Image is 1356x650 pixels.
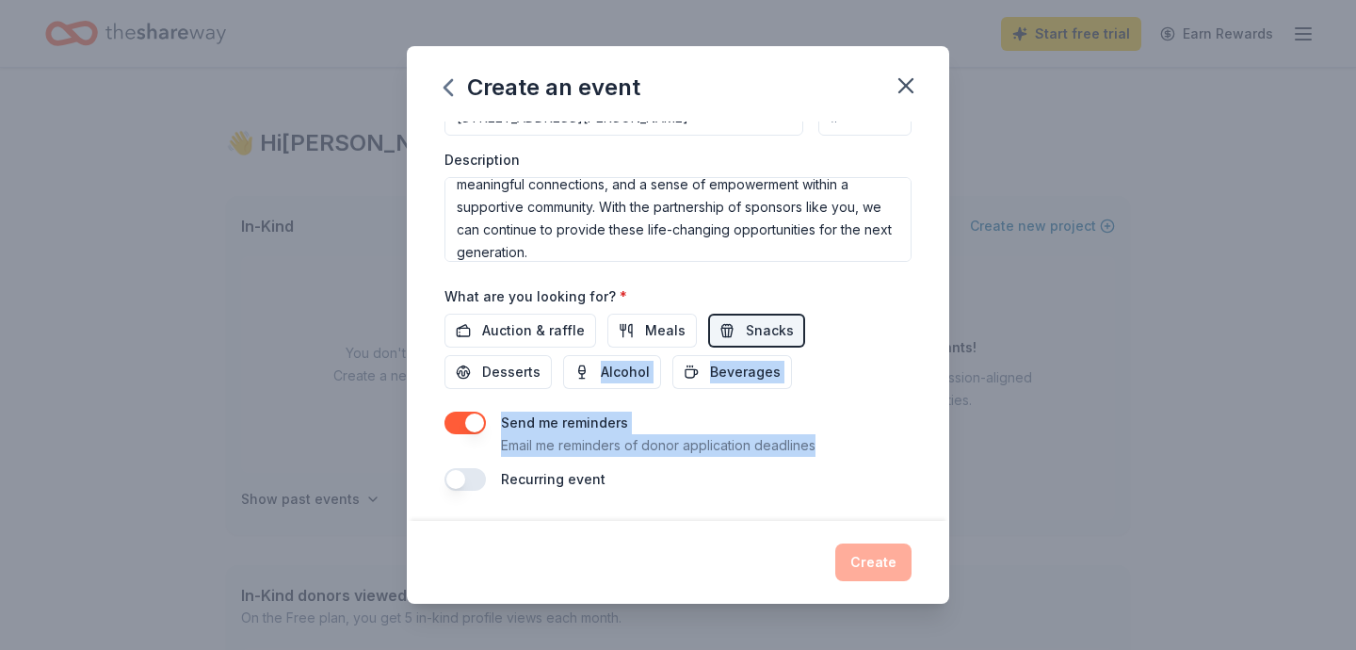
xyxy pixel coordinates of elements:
[746,319,794,342] span: Snacks
[501,471,605,487] label: Recurring event
[444,177,912,262] textarea: YUPP is honored to present our Annual Three-Day Youth Conference for ages [DEMOGRAPHIC_DATA]. Thi...
[601,361,650,383] span: Alcohol
[444,73,640,103] div: Create an event
[607,314,697,348] button: Meals
[708,314,805,348] button: Snacks
[710,361,781,383] span: Beverages
[444,151,520,170] label: Description
[482,361,541,383] span: Desserts
[501,434,815,457] p: Email me reminders of donor application deadlines
[672,355,792,389] button: Beverages
[482,319,585,342] span: Auction & raffle
[645,319,686,342] span: Meals
[444,314,596,348] button: Auction & raffle
[444,287,627,306] label: What are you looking for?
[501,414,628,431] label: Send me reminders
[563,355,661,389] button: Alcohol
[444,355,552,389] button: Desserts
